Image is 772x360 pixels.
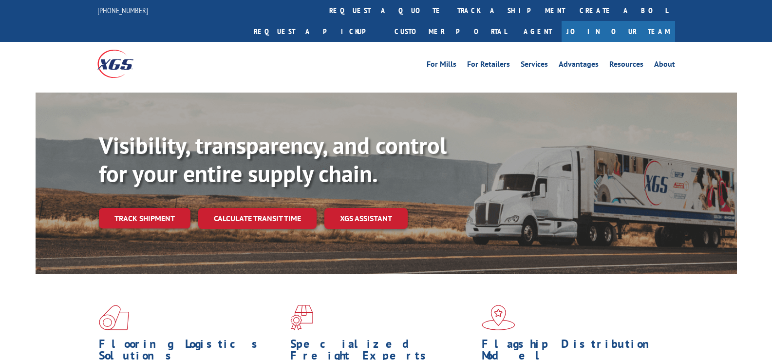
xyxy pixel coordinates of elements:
[654,60,675,71] a: About
[521,60,548,71] a: Services
[467,60,510,71] a: For Retailers
[559,60,599,71] a: Advantages
[324,208,408,229] a: XGS ASSISTANT
[198,208,317,229] a: Calculate transit time
[514,21,562,42] a: Agent
[99,305,129,330] img: xgs-icon-total-supply-chain-intelligence-red
[290,305,313,330] img: xgs-icon-focused-on-flooring-red
[99,208,190,228] a: Track shipment
[387,21,514,42] a: Customer Portal
[97,5,148,15] a: [PHONE_NUMBER]
[99,130,447,189] b: Visibility, transparency, and control for your entire supply chain.
[562,21,675,42] a: Join Our Team
[609,60,643,71] a: Resources
[246,21,387,42] a: Request a pickup
[427,60,456,71] a: For Mills
[482,305,515,330] img: xgs-icon-flagship-distribution-model-red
